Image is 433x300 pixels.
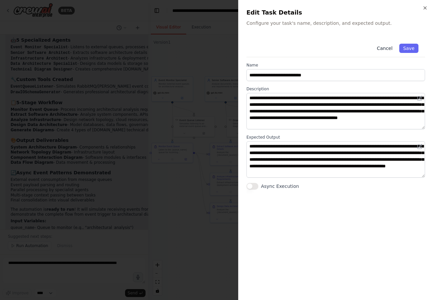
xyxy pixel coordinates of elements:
[416,143,424,150] button: Open in editor
[246,135,425,140] label: Expected Output
[399,44,418,53] button: Save
[246,86,425,92] label: Description
[373,44,396,53] button: Cancel
[261,183,299,190] label: Async Execution
[246,20,425,26] p: Configure your task's name, description, and expected output.
[416,94,424,102] button: Open in editor
[246,63,425,68] label: Name
[246,8,425,17] h2: Edit Task Details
